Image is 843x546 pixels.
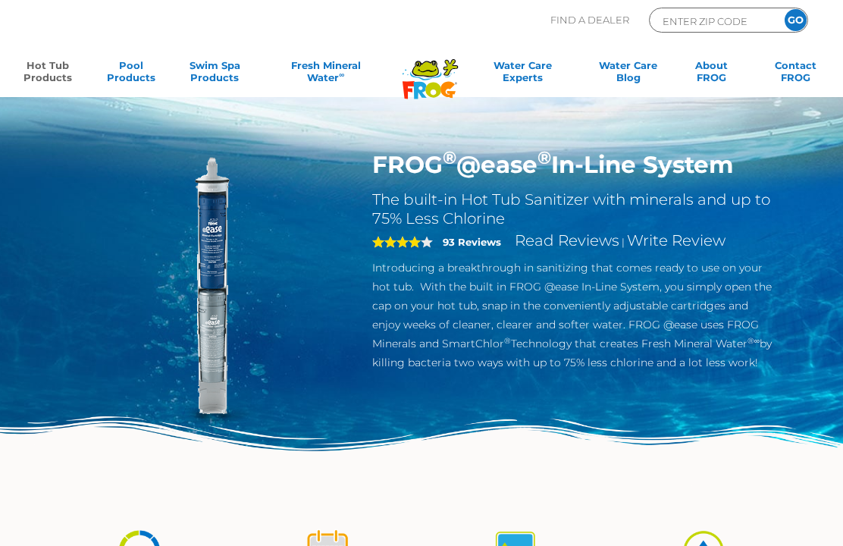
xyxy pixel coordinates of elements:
a: PoolProducts [99,59,164,89]
sup: ® [537,146,551,168]
span: 4 [372,236,421,248]
p: Introducing a breakthrough in sanitizing that comes ready to use on your hot tub. With the built ... [372,259,775,372]
img: inline-system.png [68,150,349,431]
a: AboutFROG [679,59,744,89]
h2: The built-in Hot Tub Sanitizer with minerals and up to 75% Less Chlorine [372,190,775,228]
a: Fresh MineralWater∞ [266,59,386,89]
a: Water CareBlog [596,59,661,89]
a: Swim SpaProducts [183,59,248,89]
a: ContactFROG [763,59,828,89]
span: | [622,236,625,248]
strong: 93 Reviews [443,236,501,248]
sup: ∞ [339,71,344,79]
a: Write Review [627,231,725,249]
a: Hot TubProducts [15,59,80,89]
sup: ® [504,336,511,346]
a: Water CareExperts [469,59,577,89]
a: Read Reviews [515,231,619,249]
sup: ®∞ [747,336,760,346]
img: Frog Products Logo [394,39,466,99]
p: Find A Dealer [550,8,629,33]
input: GO [785,9,807,31]
sup: ® [443,146,456,168]
h1: FROG @ease In-Line System [372,150,775,179]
